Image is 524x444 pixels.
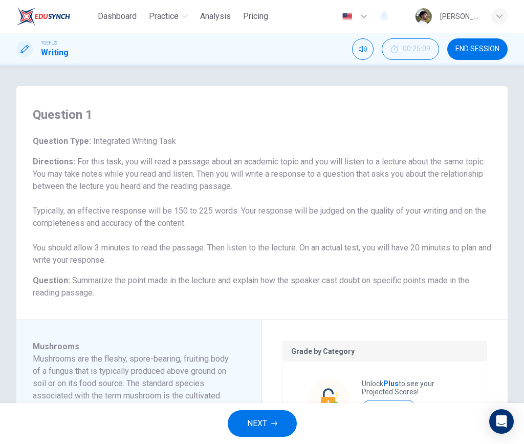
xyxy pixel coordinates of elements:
button: Unlock now [362,400,416,417]
a: EduSynch logo [16,6,94,27]
span: NEXT [247,416,267,431]
button: Pricing [239,7,272,26]
button: NEXT [228,410,297,437]
button: Practice [145,7,192,26]
span: END SESSION [455,45,499,53]
span: Mushrooms [33,342,79,351]
button: Dashboard [94,7,141,26]
button: 00:25:09 [382,38,439,60]
span: Analysis [200,10,231,23]
p: Unlock to see your Projected Scores! [362,379,461,396]
button: Analysis [196,7,235,26]
span: Summarize the point made in the lecture and explain how the speaker cast doubt on specific points... [33,276,469,298]
strong: Plus [383,379,399,388]
div: [PERSON_NAME] [440,10,479,23]
img: en [341,13,354,20]
span: 00:25:09 [403,45,430,53]
div: Mute [352,38,374,60]
div: Open Intercom Messenger [489,409,514,434]
h6: Directions : [33,156,491,266]
span: TOEFL® [41,39,57,47]
span: Practice [149,10,179,23]
div: Hide [382,38,439,60]
span: Dashboard [98,10,137,23]
h6: Question Type : [33,135,491,147]
span: Pricing [243,10,268,23]
h4: Question 1 [33,107,491,123]
span: For this task, you will read a passage about an academic topic and you will listen to a lecture a... [33,157,491,265]
h6: Question : [33,274,491,299]
img: Profile picture [416,8,432,25]
img: EduSynch logo [16,6,70,27]
h1: Writing [41,47,69,59]
button: END SESSION [447,38,508,60]
span: Integrated Writing Task [91,136,176,146]
p: Grade by Category [291,347,478,355]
